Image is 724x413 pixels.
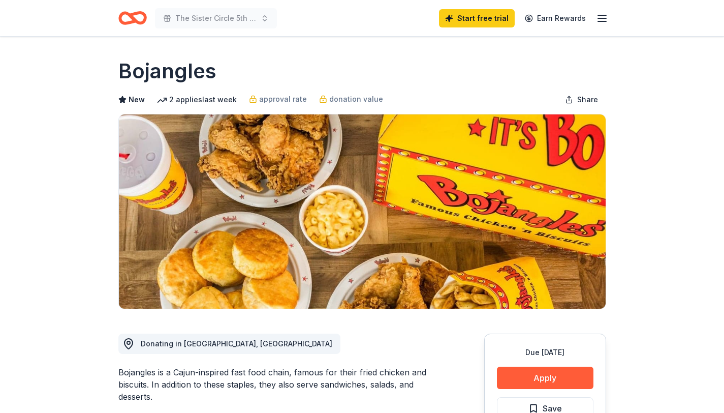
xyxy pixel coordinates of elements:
[155,8,277,28] button: The Sister Circle 5th Annual Women's Gathering
[319,93,383,105] a: donation value
[129,94,145,106] span: New
[157,94,237,106] div: 2 applies last week
[577,94,598,106] span: Share
[497,367,593,389] button: Apply
[329,93,383,105] span: donation value
[249,93,307,105] a: approval rate
[118,6,147,30] a: Home
[519,9,592,27] a: Earn Rewards
[175,12,257,24] span: The Sister Circle 5th Annual Women's Gathering
[497,346,593,359] div: Due [DATE]
[119,114,606,309] img: Image for Bojangles
[141,339,332,348] span: Donating in [GEOGRAPHIC_DATA], [GEOGRAPHIC_DATA]
[118,57,216,85] h1: Bojangles
[557,90,606,110] button: Share
[439,9,515,27] a: Start free trial
[118,366,435,403] div: Bojangles is a Cajun-inspired fast food chain, famous for their fried chicken and biscuits. In ad...
[259,93,307,105] span: approval rate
